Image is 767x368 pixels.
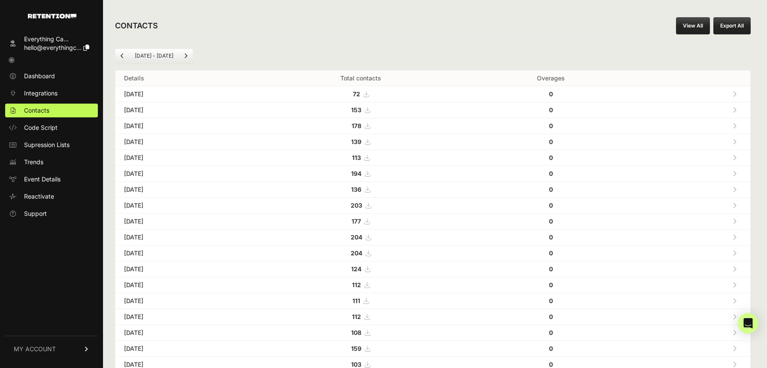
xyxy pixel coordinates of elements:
[115,293,254,309] td: [DATE]
[14,345,56,353] span: MY ACCOUNT
[115,86,254,102] td: [DATE]
[5,138,98,152] a: Supression Lists
[5,207,98,221] a: Support
[115,230,254,245] td: [DATE]
[115,118,254,134] td: [DATE]
[115,309,254,325] td: [DATE]
[549,106,553,113] strong: 0
[351,106,361,113] strong: 153
[549,138,553,145] strong: 0
[351,361,361,368] strong: 103
[115,198,254,214] td: [DATE]
[115,214,254,230] td: [DATE]
[351,265,361,273] strong: 124
[549,218,553,225] strong: 0
[115,166,254,182] td: [DATE]
[352,313,370,320] a: 112
[24,192,54,201] span: Reactivate
[352,297,369,304] a: 111
[24,44,82,51] span: hello@everythingc...
[5,190,98,203] a: Reactivate
[24,89,58,98] span: Integrations
[24,123,58,132] span: Code Script
[352,122,361,129] strong: 178
[351,265,370,273] a: 124
[5,32,98,55] a: Everything Ca... hello@everythingc...
[351,138,370,145] a: 139
[115,20,158,32] h2: CONTACTS
[179,49,193,63] a: Next
[352,218,361,225] strong: 177
[254,71,468,86] th: Total contacts
[351,345,370,352] a: 159
[549,90,553,98] strong: 0
[549,265,553,273] strong: 0
[28,14,76,18] img: Retention.com
[5,155,98,169] a: Trends
[115,182,254,198] td: [DATE]
[738,313,758,334] div: Open Intercom Messenger
[549,329,553,336] strong: 0
[115,277,254,293] td: [DATE]
[115,341,254,357] td: [DATE]
[549,313,553,320] strong: 0
[549,361,553,368] strong: 0
[24,72,55,80] span: Dashboard
[352,218,370,225] a: 177
[5,336,98,362] a: MY ACCOUNT
[468,71,634,86] th: Overages
[351,249,371,257] a: 204
[351,170,361,177] strong: 194
[351,361,370,368] a: 103
[5,104,98,117] a: Contacts
[352,297,360,304] strong: 111
[549,233,553,241] strong: 0
[115,71,254,86] th: Details
[713,17,751,34] button: Export All
[549,122,553,129] strong: 0
[351,138,361,145] strong: 139
[115,261,254,277] td: [DATE]
[115,49,129,63] a: Previous
[353,90,369,98] a: 72
[549,281,553,288] strong: 0
[676,17,710,34] a: View All
[5,172,98,186] a: Event Details
[24,35,89,43] div: Everything Ca...
[24,175,61,184] span: Event Details
[24,158,43,166] span: Trends
[115,245,254,261] td: [DATE]
[351,329,361,336] strong: 108
[24,141,70,149] span: Supression Lists
[352,313,361,320] strong: 112
[549,202,553,209] strong: 0
[352,281,370,288] a: 112
[351,202,371,209] a: 203
[351,233,371,241] a: 204
[351,345,361,352] strong: 159
[351,233,362,241] strong: 204
[5,86,98,100] a: Integrations
[351,249,362,257] strong: 204
[352,281,361,288] strong: 112
[351,329,370,336] a: 108
[115,134,254,150] td: [DATE]
[115,150,254,166] td: [DATE]
[549,186,553,193] strong: 0
[549,249,553,257] strong: 0
[549,297,553,304] strong: 0
[115,325,254,341] td: [DATE]
[24,209,47,218] span: Support
[351,186,361,193] strong: 136
[24,106,49,115] span: Contacts
[549,345,553,352] strong: 0
[5,69,98,83] a: Dashboard
[351,106,370,113] a: 153
[352,122,370,129] a: 178
[353,90,360,98] strong: 72
[351,202,362,209] strong: 203
[549,170,553,177] strong: 0
[351,186,370,193] a: 136
[129,52,179,59] li: [DATE] - [DATE]
[5,121,98,135] a: Code Script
